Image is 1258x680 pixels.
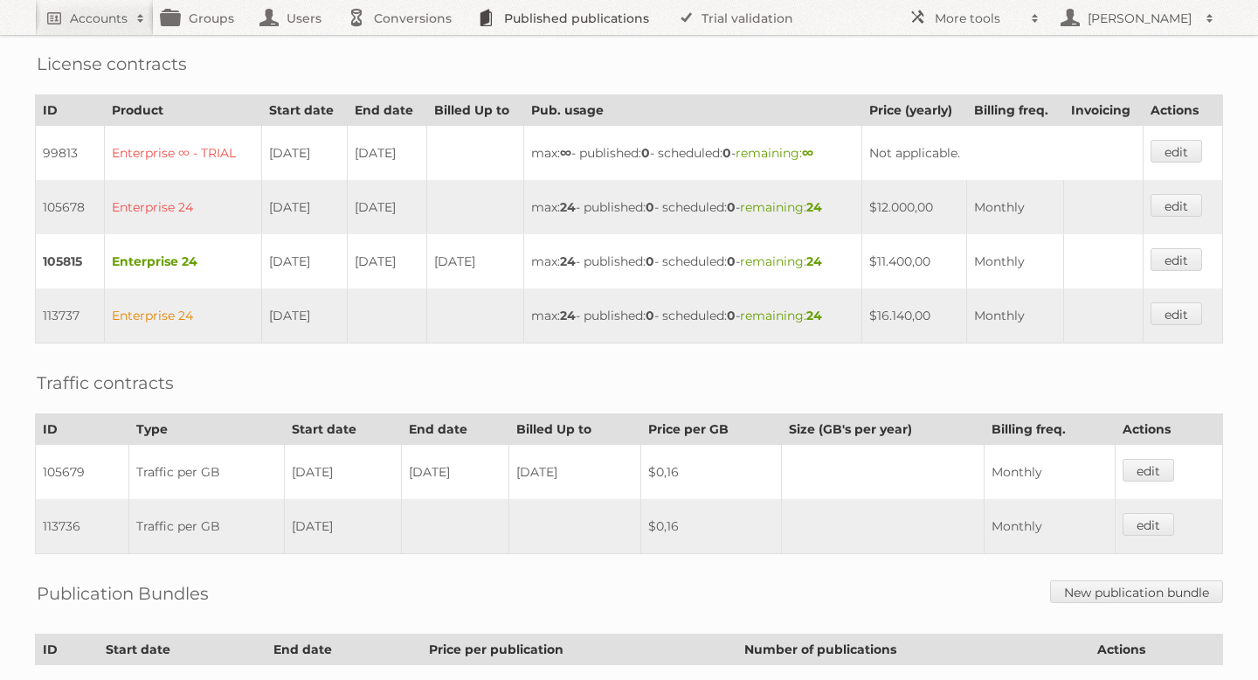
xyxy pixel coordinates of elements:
td: $0,16 [641,445,781,500]
th: Actions [1089,635,1222,665]
strong: 0 [646,253,654,269]
strong: 24 [806,199,822,215]
td: [DATE] [285,445,402,500]
h2: Traffic contracts [37,370,174,396]
td: Enterprise 24 [104,180,261,234]
th: Actions [1115,414,1222,445]
strong: ∞ [560,145,571,161]
th: Actions [1144,95,1223,126]
th: Size (GB's per year) [781,414,984,445]
strong: 0 [646,199,654,215]
td: [DATE] [285,499,402,554]
span: remaining: [740,253,822,269]
strong: 24 [560,308,576,323]
h2: Accounts [70,10,128,27]
span: remaining: [740,308,822,323]
td: 113736 [36,499,129,554]
th: Billed Up to [426,95,523,126]
td: Monthly [967,180,1063,234]
strong: 24 [560,253,576,269]
strong: 24 [806,308,822,323]
th: End date [401,414,508,445]
td: 99813 [36,126,105,181]
td: Monthly [984,499,1115,554]
td: 105815 [36,234,105,288]
td: [DATE] [348,126,427,181]
td: Enterprise 24 [104,288,261,343]
th: Price per publication [421,635,736,665]
td: [DATE] [262,234,348,288]
td: $16.140,00 [861,288,967,343]
td: Monthly [967,234,1063,288]
td: Traffic per GB [129,445,285,500]
td: max: - published: - scheduled: - [524,180,861,234]
td: Enterprise 24 [104,234,261,288]
span: remaining: [736,145,813,161]
th: Price per GB [641,414,781,445]
a: edit [1151,302,1202,325]
td: 113737 [36,288,105,343]
th: Start date [285,414,402,445]
strong: 0 [727,253,736,269]
td: Traffic per GB [129,499,285,554]
td: max: - published: - scheduled: - [524,234,861,288]
a: New publication bundle [1050,580,1223,603]
strong: 24 [806,253,822,269]
th: End date [266,635,422,665]
td: [DATE] [509,445,641,500]
h2: Publication Bundles [37,580,209,607]
td: 105678 [36,180,105,234]
th: Billed Up to [509,414,641,445]
td: [DATE] [348,180,427,234]
h2: License contracts [37,51,187,77]
a: edit [1151,248,1202,271]
td: $11.400,00 [861,234,967,288]
h2: [PERSON_NAME] [1083,10,1197,27]
a: edit [1123,513,1174,536]
th: ID [36,414,129,445]
td: [DATE] [426,234,523,288]
td: [DATE] [262,126,348,181]
a: edit [1151,140,1202,163]
th: Pub. usage [524,95,861,126]
strong: 24 [560,199,576,215]
th: Invoicing [1063,95,1144,126]
th: Type [129,414,285,445]
td: Monthly [984,445,1115,500]
strong: 0 [727,308,736,323]
strong: 0 [722,145,731,161]
td: Not applicable. [861,126,1144,181]
strong: ∞ [802,145,813,161]
th: Start date [98,635,266,665]
td: max: - published: - scheduled: - [524,126,861,181]
td: $12.000,00 [861,180,967,234]
th: ID [36,635,99,665]
th: Start date [262,95,348,126]
th: Billing freq. [984,414,1115,445]
strong: 0 [727,199,736,215]
th: Price (yearly) [861,95,967,126]
td: [DATE] [262,288,348,343]
td: $0,16 [641,499,781,554]
a: edit [1151,194,1202,217]
span: remaining: [740,199,822,215]
th: Number of publications [737,635,1090,665]
th: End date [348,95,427,126]
td: [DATE] [348,234,427,288]
strong: 0 [646,308,654,323]
strong: 0 [641,145,650,161]
th: Billing freq. [967,95,1063,126]
h2: More tools [935,10,1022,27]
td: Enterprise ∞ - TRIAL [104,126,261,181]
td: 105679 [36,445,129,500]
td: [DATE] [262,180,348,234]
td: Monthly [967,288,1063,343]
th: Product [104,95,261,126]
a: edit [1123,459,1174,482]
th: ID [36,95,105,126]
td: [DATE] [401,445,508,500]
td: max: - published: - scheduled: - [524,288,861,343]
